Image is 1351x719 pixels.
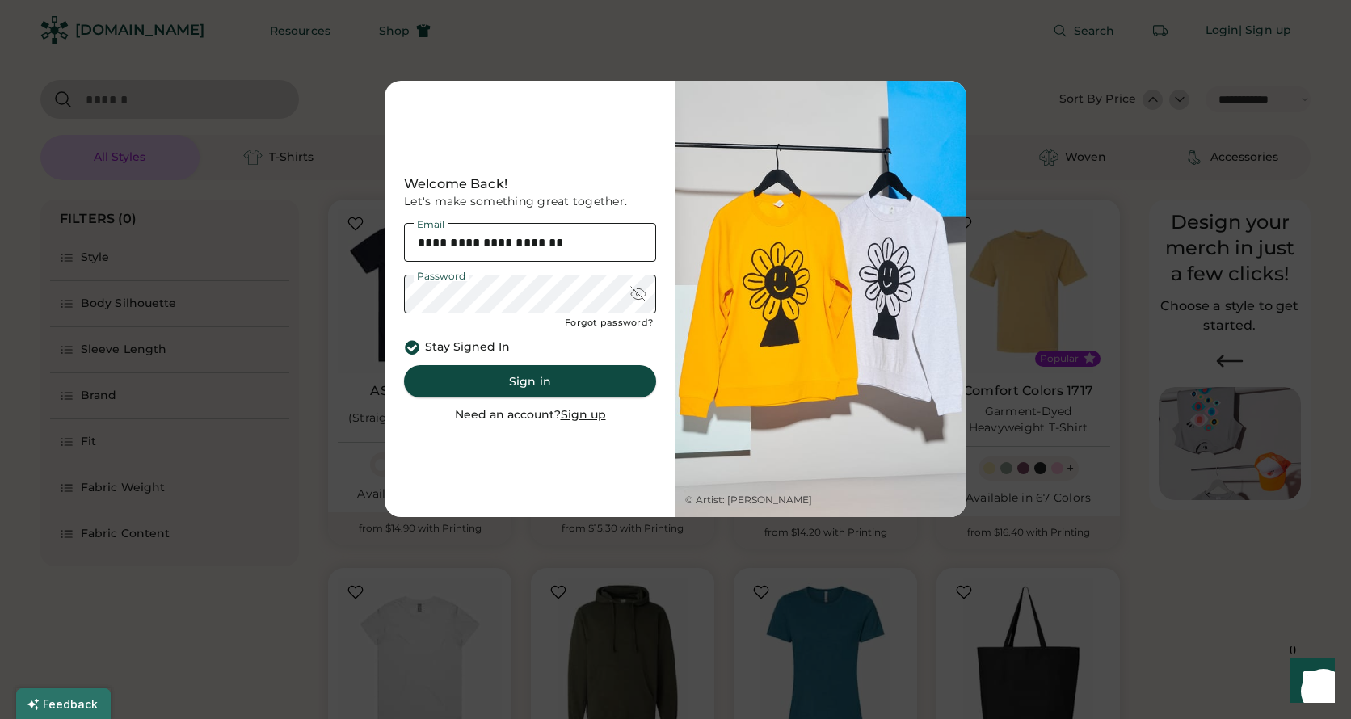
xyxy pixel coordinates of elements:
[404,174,656,194] div: Welcome Back!
[414,271,469,281] div: Password
[565,317,653,330] div: Forgot password?
[561,407,606,422] u: Sign up
[425,339,510,355] div: Stay Signed In
[404,365,656,397] button: Sign in
[1274,646,1344,716] iframe: Front Chat
[455,407,606,423] div: Need an account?
[404,194,656,210] div: Let's make something great together.
[675,81,966,517] img: Web-Rendered_Studio-51sRGB.jpg
[414,220,448,229] div: Email
[685,494,812,507] div: © Artist: [PERSON_NAME]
